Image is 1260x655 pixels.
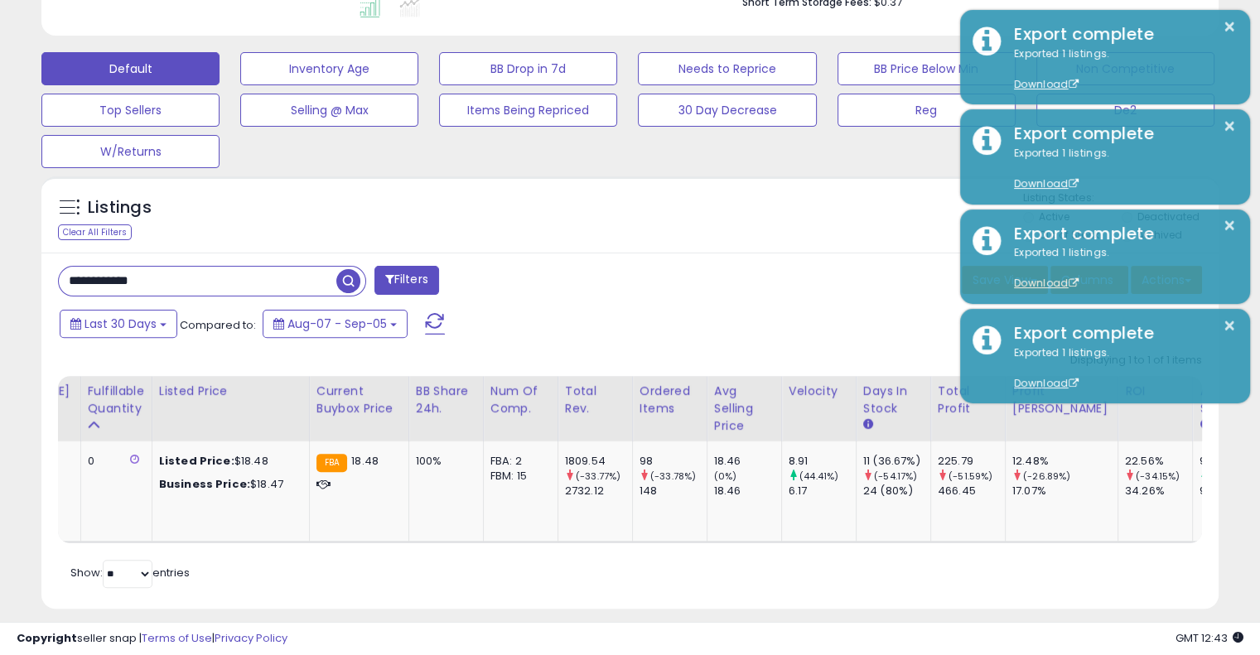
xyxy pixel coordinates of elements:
[1136,470,1180,483] small: (-34.15%)
[714,484,781,498] div: 18.46
[938,454,1005,469] div: 225.79
[1002,321,1238,345] div: Export complete
[1002,345,1238,392] div: Exported 1 listings.
[439,52,617,85] button: BB Drop in 7d
[60,310,177,338] button: Last 30 Days
[88,454,139,469] div: 0
[799,470,838,483] small: (44.41%)
[439,94,617,127] button: Items Being Repriced
[215,630,287,646] a: Privacy Policy
[640,454,707,469] div: 98
[938,484,1005,498] div: 466.45
[416,454,471,469] div: 100%
[789,454,856,469] div: 8.91
[714,454,781,469] div: 18.46
[863,484,930,498] div: 24 (80%)
[576,470,620,483] small: (-33.77%)
[1125,454,1192,469] div: 22.56%
[1002,122,1238,146] div: Export complete
[41,94,220,127] button: Top Sellers
[565,383,625,417] div: Total Rev.
[1223,315,1236,336] button: ×
[863,417,873,432] small: Days In Stock.
[1012,454,1118,469] div: 12.48%
[490,469,545,484] div: FBM: 15
[1223,116,1236,137] button: ×
[159,454,297,469] div: $18.48
[70,565,190,580] span: Show: entries
[142,630,212,646] a: Terms of Use
[287,315,387,332] span: Aug-07 - Sep-05
[1023,470,1070,483] small: (-26.89%)
[714,383,775,435] div: Avg Selling Price
[351,453,379,469] span: 18.48
[1200,417,1209,432] small: Avg BB Share.
[88,196,152,219] h5: Listings
[1002,245,1238,291] div: Exported 1 listings.
[316,454,347,472] small: FBA
[316,383,402,417] div: Current Buybox Price
[263,310,408,338] button: Aug-07 - Sep-05
[41,52,220,85] button: Default
[789,383,849,400] div: Velocity
[490,454,545,469] div: FBA: 2
[938,383,998,417] div: Total Profit
[17,631,287,647] div: seller snap | |
[565,454,632,469] div: 1809.54
[1014,276,1079,290] a: Download
[88,383,145,417] div: Fulfillable Quantity
[490,383,551,417] div: Num of Comp.
[565,484,632,498] div: 2732.12
[1012,484,1118,498] div: 17.07%
[789,484,856,498] div: 6.17
[240,52,418,85] button: Inventory Age
[638,94,816,127] button: 30 Day Decrease
[159,477,297,492] div: $18.47
[240,94,418,127] button: Selling @ Max
[416,383,476,417] div: BB Share 24h.
[1223,17,1236,37] button: ×
[58,224,132,240] div: Clear All Filters
[640,484,707,498] div: 148
[1002,22,1238,46] div: Export complete
[374,266,439,295] button: Filters
[874,470,917,483] small: (-54.17%)
[159,476,250,492] b: Business Price:
[1014,376,1079,390] a: Download
[1014,176,1079,190] a: Download
[1002,222,1238,246] div: Export complete
[838,52,1016,85] button: BB Price Below Min
[1125,484,1192,498] div: 34.26%
[159,453,234,469] b: Listed Price:
[84,315,157,332] span: Last 30 Days
[1223,215,1236,236] button: ×
[863,383,924,417] div: Days In Stock
[17,630,77,646] strong: Copyright
[638,52,816,85] button: Needs to Reprice
[1002,146,1238,192] div: Exported 1 listings.
[863,454,930,469] div: 11 (36.67%)
[640,383,700,417] div: Ordered Items
[949,470,992,483] small: (-51.59%)
[714,470,737,483] small: (0%)
[180,317,256,333] span: Compared to:
[159,383,302,400] div: Listed Price
[1176,630,1243,646] span: 2025-10-7 12:43 GMT
[1014,77,1079,91] a: Download
[41,135,220,168] button: W/Returns
[1002,46,1238,93] div: Exported 1 listings.
[838,94,1016,127] button: Reg
[650,470,696,483] small: (-33.78%)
